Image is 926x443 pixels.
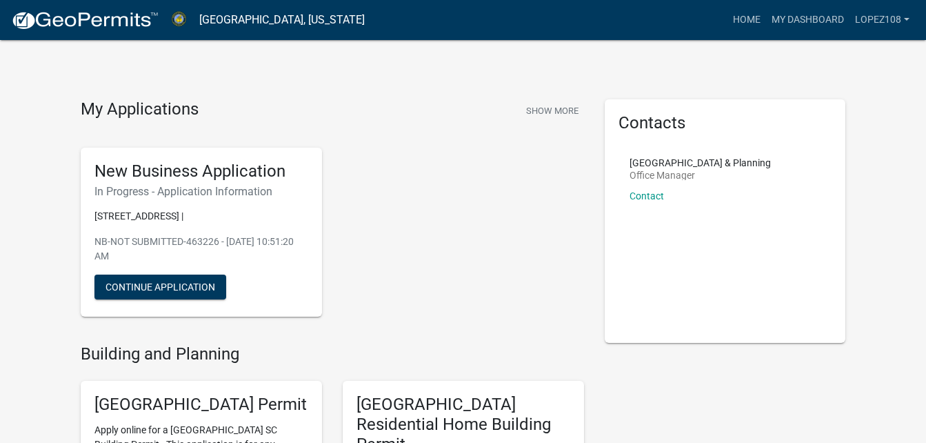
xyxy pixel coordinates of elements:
[94,275,226,299] button: Continue Application
[81,99,199,120] h4: My Applications
[94,235,308,264] p: NB-NOT SUBMITTED-463226 - [DATE] 10:51:20 AM
[170,10,188,29] img: Abbeville County, South Carolina
[766,7,849,33] a: My Dashboard
[630,158,771,168] p: [GEOGRAPHIC_DATA] & Planning
[94,161,308,181] h5: New Business Application
[94,209,308,224] p: [STREET_ADDRESS] |
[727,7,766,33] a: Home
[94,185,308,198] h6: In Progress - Application Information
[630,190,664,201] a: Contact
[618,113,832,133] h5: Contacts
[199,8,365,32] a: [GEOGRAPHIC_DATA], [US_STATE]
[630,170,771,180] p: Office Manager
[521,99,584,122] button: Show More
[94,395,308,415] h5: [GEOGRAPHIC_DATA] Permit
[849,7,915,33] a: lopez108
[81,344,584,364] h4: Building and Planning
